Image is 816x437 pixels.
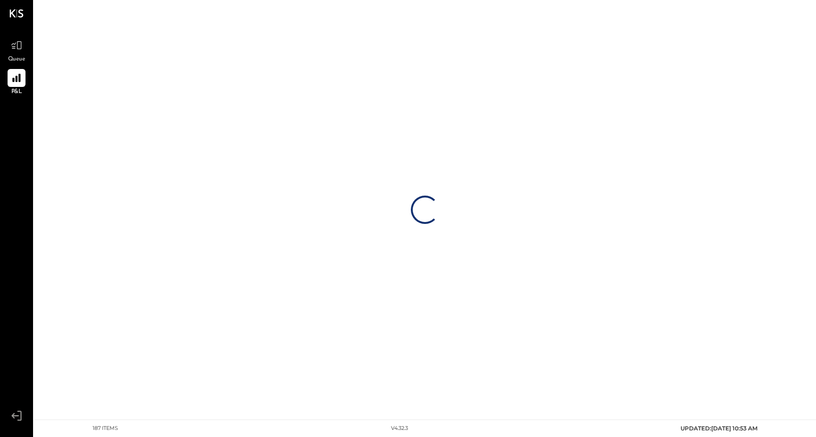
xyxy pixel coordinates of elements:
span: Queue [8,55,25,64]
a: Queue [0,36,33,64]
span: UPDATED: [DATE] 10:53 AM [680,425,757,432]
span: P&L [11,88,22,96]
div: 187 items [93,425,118,432]
a: P&L [0,69,33,96]
div: v 4.32.3 [391,425,408,432]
